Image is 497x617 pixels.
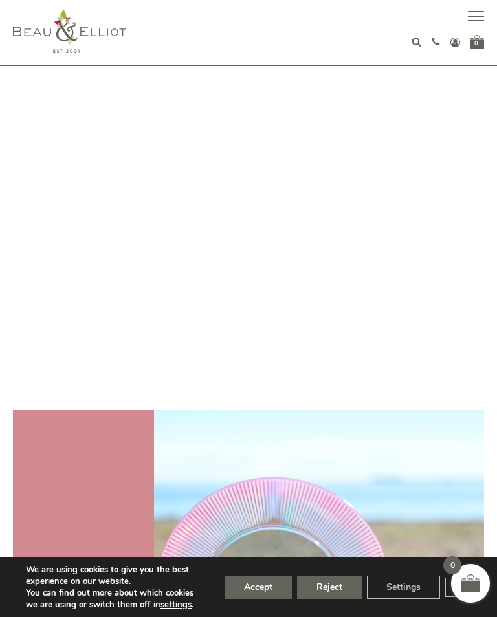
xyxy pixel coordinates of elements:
img: logo [13,10,126,53]
button: Accept [225,576,292,599]
p: You can find out more about which cookies we are using or switch them off in . [26,587,207,611]
span: 0 [443,556,461,574]
button: Settings [367,576,440,599]
p: We are using cookies to give you the best experience on our website. [26,564,207,587]
button: Close GDPR Cookie Banner [445,578,469,597]
button: Reject [297,576,362,599]
a: 0 [470,35,484,49]
button: settings [160,599,192,611]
